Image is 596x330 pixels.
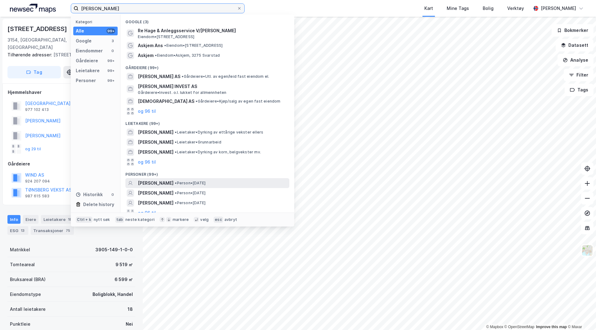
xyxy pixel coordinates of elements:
[138,199,174,207] span: [PERSON_NAME]
[76,37,92,45] div: Google
[10,261,35,268] div: Tomteareal
[214,217,223,223] div: esc
[25,194,49,199] div: 987 615 583
[175,140,177,144] span: •
[138,139,174,146] span: [PERSON_NAME]
[138,90,226,95] span: Gårdeiere • Invest. o.l. lukket for allmennheten
[120,15,294,26] div: Google (3)
[175,130,263,135] span: Leietaker • Dyrking av ettårige vekster ellers
[138,148,174,156] span: [PERSON_NAME]
[7,215,20,224] div: Info
[115,261,133,268] div: 9 519 ㎡
[173,217,189,222] div: markere
[507,5,524,12] div: Verktøy
[110,192,115,197] div: 0
[76,217,93,223] div: Ctrl + k
[424,5,433,12] div: Kart
[41,215,75,224] div: Leietakere
[10,4,56,13] img: logo.a4113a55bc3d86da70a041830d287a7e.svg
[138,129,174,136] span: [PERSON_NAME]
[175,181,177,185] span: •
[106,29,115,33] div: 99+
[175,150,261,155] span: Leietaker • Dyrking av korn, belgvekster mv.
[10,320,30,328] div: Punktleie
[581,244,593,256] img: Z
[175,140,221,145] span: Leietaker • Grunnarbeid
[76,67,100,74] div: Leietakere
[565,84,594,96] button: Tags
[138,98,194,105] span: [DEMOGRAPHIC_DATA] AS
[120,60,294,72] div: Gårdeiere (99+)
[200,217,209,222] div: velg
[175,150,177,154] span: •
[10,291,41,298] div: Eiendomstype
[120,167,294,178] div: Personer (99+)
[95,246,133,253] div: 3905-149-1-0-0
[7,36,88,51] div: 3154, [GEOGRAPHIC_DATA], [GEOGRAPHIC_DATA]
[106,68,115,73] div: 99+
[138,158,156,166] button: og 96 til
[7,51,130,59] div: [STREET_ADDRESS]
[76,57,98,64] div: Gårdeiere
[31,226,74,235] div: Transaksjoner
[486,325,503,329] a: Mapbox
[175,200,177,205] span: •
[155,53,220,58] span: Eiendom • Askjem, 3275 Svarstad
[110,48,115,53] div: 0
[106,78,115,83] div: 99+
[556,39,594,51] button: Datasett
[164,43,166,48] span: •
[25,107,49,112] div: 977 102 413
[224,217,237,222] div: avbryt
[106,58,115,63] div: 99+
[138,42,163,49] span: Askjem Ans
[8,89,135,96] div: Hjemmelshaver
[565,300,596,330] div: Kontrollprogram for chat
[76,47,103,55] div: Eiendommer
[7,226,28,235] div: ESG
[7,52,53,57] span: Tilhørende adresser:
[76,77,96,84] div: Personer
[155,53,157,58] span: •
[76,191,103,198] div: Historikk
[564,69,594,81] button: Filter
[65,227,71,234] div: 75
[120,116,294,127] div: Leietakere (99+)
[196,99,280,104] span: Gårdeiere • Kjøp/salg av egen fast eiendom
[182,74,183,79] span: •
[83,201,114,208] div: Delete history
[25,179,50,184] div: 924 207 094
[164,43,223,48] span: Eiendom • [STREET_ADDRESS]
[110,38,115,43] div: 3
[23,215,38,224] div: Eiere
[115,217,124,223] div: tab
[8,160,135,168] div: Gårdeiere
[7,24,68,34] div: [STREET_ADDRESS]
[138,73,180,80] span: [PERSON_NAME] AS
[541,5,576,12] div: [PERSON_NAME]
[552,24,594,37] button: Bokmerker
[115,276,133,283] div: 6 599 ㎡
[196,99,197,103] span: •
[10,306,46,313] div: Antall leietakere
[138,189,174,197] span: [PERSON_NAME]
[138,179,174,187] span: [PERSON_NAME]
[558,54,594,66] button: Analyse
[175,191,177,195] span: •
[67,216,73,222] div: 18
[175,200,205,205] span: Person • [DATE]
[483,5,494,12] div: Bolig
[138,27,287,34] span: Re Hage & Anleggsservice V/[PERSON_NAME]
[76,27,84,35] div: Alle
[504,325,535,329] a: OpenStreetMap
[536,325,567,329] a: Improve this map
[138,52,154,59] span: Askjem
[94,217,110,222] div: nytt søk
[138,34,194,39] span: Eiendom • [STREET_ADDRESS]
[20,227,26,234] div: 13
[182,74,269,79] span: Gårdeiere • Utl. av egen/leid fast eiendom el.
[7,66,61,78] button: Tag
[76,20,118,24] div: Kategori
[10,246,30,253] div: Matrikkel
[175,130,177,134] span: •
